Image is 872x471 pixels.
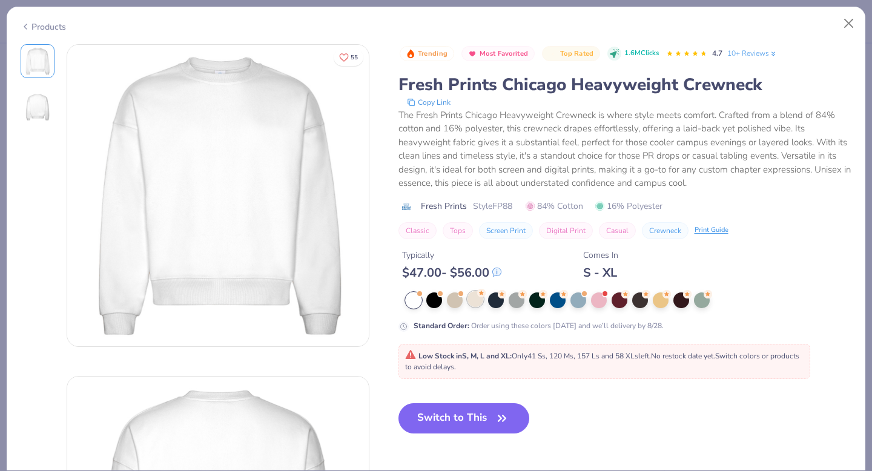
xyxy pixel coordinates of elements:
button: Classic [398,222,437,239]
button: Crewneck [642,222,689,239]
span: No restock date yet. [651,351,715,361]
button: Screen Print [479,222,533,239]
div: The Fresh Prints Chicago Heavyweight Crewneck is where style meets comfort. Crafted from a blend ... [398,108,852,190]
button: Badge Button [542,46,600,62]
span: 84% Cotton [526,200,583,212]
button: Close [837,12,860,35]
button: copy to clipboard [403,96,454,108]
div: Fresh Prints Chicago Heavyweight Crewneck [398,73,852,96]
img: Back [23,93,52,122]
button: Switch to This [398,403,530,433]
strong: Standard Order : [414,321,469,331]
img: Trending sort [406,49,415,59]
div: 4.7 Stars [666,44,707,64]
img: brand logo [398,202,415,211]
div: Products [21,21,66,33]
span: Trending [418,50,448,57]
span: Most Favorited [480,50,528,57]
div: Print Guide [695,225,728,236]
span: 1.6M Clicks [624,48,659,59]
button: Casual [599,222,636,239]
div: Typically [402,249,501,262]
button: Digital Print [539,222,593,239]
img: Front [23,47,52,76]
div: S - XL [583,265,618,280]
span: Only 41 Ss, 120 Ms, 157 Ls and 58 XLs left. Switch colors or products to avoid delays. [405,351,799,372]
button: Like [334,48,363,66]
span: Top Rated [560,50,594,57]
span: 16% Polyester [595,200,662,212]
span: 55 [351,54,358,61]
button: Tops [443,222,473,239]
span: Style FP88 [473,200,512,212]
div: $ 47.00 - $ 56.00 [402,265,501,280]
img: Front [67,45,369,346]
a: 10+ Reviews [727,48,778,59]
div: Order using these colors [DATE] and we’ll delivery by 8/28. [414,320,664,331]
span: Fresh Prints [421,200,467,212]
strong: Low Stock in S, M, L and XL : [418,351,512,361]
img: Most Favorited sort [467,49,477,59]
button: Badge Button [461,46,535,62]
img: Top Rated sort [548,49,558,59]
button: Badge Button [400,46,454,62]
div: Comes In [583,249,618,262]
span: 4.7 [712,48,722,58]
